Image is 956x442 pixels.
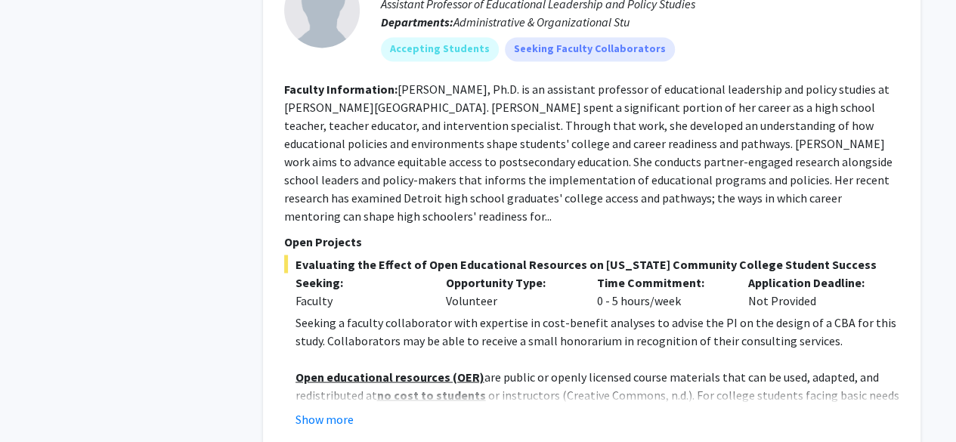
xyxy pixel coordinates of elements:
div: Faculty [295,291,424,309]
button: Show more [295,410,354,428]
b: Departments: [381,14,453,29]
p: Opportunity Type: [446,273,574,291]
p: Seeking: [295,273,424,291]
fg-read-more: [PERSON_NAME], Ph.D. is an assistant professor of educational leadership and policy studies at [P... [284,82,893,224]
p: Open Projects [284,233,899,251]
u: no cost to students [377,387,486,402]
div: 0 - 5 hours/week [586,273,737,309]
b: Faculty Information: [284,82,398,97]
p: Seeking a faculty collaborator with expertise in cost-benefit analyses to advise the PI on the de... [295,313,899,349]
div: Not Provided [737,273,888,309]
u: Open educational resources (OER) [295,369,484,384]
mat-chip: Accepting Students [381,37,499,61]
span: Administrative & Organizational Stu [453,14,630,29]
span: Evaluating the Effect of Open Educational Resources on [US_STATE] Community College Student Success [284,255,899,273]
p: Application Deadline: [748,273,877,291]
mat-chip: Seeking Faculty Collaborators [505,37,675,61]
iframe: Chat [11,374,64,431]
div: Volunteer [435,273,586,309]
p: Time Commitment: [597,273,726,291]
